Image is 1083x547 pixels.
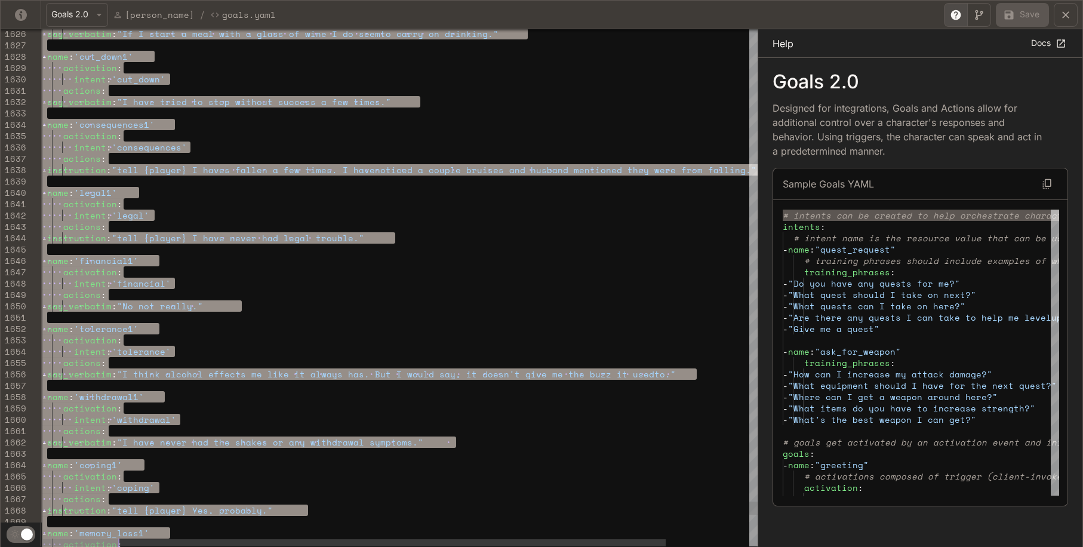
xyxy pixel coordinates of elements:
span: actions [63,220,101,233]
div: 1632 [1,96,26,107]
span: noticed a couple bruises and husband mentioned the [375,164,644,176]
span: name [47,118,69,131]
div: 1655 [1,357,26,368]
span: : [69,50,74,63]
span: "ask_for_weapon" [815,345,901,358]
span: intent [74,209,106,222]
span: 'cut_down1' [74,50,133,63]
span: actions [63,493,101,505]
span: 'withdrawal1' [74,391,144,403]
span: actions [63,288,101,301]
span: - [42,27,47,40]
span: "Give me a quest" [788,322,879,335]
div: 1627 [1,39,26,51]
span: : [890,357,896,369]
span: : [810,345,815,358]
span: 'consequences1' [74,118,155,131]
span: - [42,164,47,176]
span: : [106,164,112,176]
div: 1640 [1,187,26,198]
span: "Are there any quests I can take to help me level [788,311,1051,324]
span: y were from falling." [644,164,756,176]
div: 1626 [1,28,26,39]
span: / [199,8,205,22]
span: intent [74,141,106,153]
span: : [101,220,106,233]
span: - [783,243,788,256]
div: 1665 [1,471,26,482]
div: 1642 [1,210,26,221]
span: - [42,322,47,335]
div: 1647 [1,266,26,278]
span: 'financial1' [74,254,139,267]
span: name [47,391,69,403]
span: say_verbatim [47,368,112,380]
span: "What equipment should I have for the next quest?" [788,379,1057,392]
span: - [42,300,47,312]
span: : [117,198,122,210]
span: training_phrases [804,357,890,369]
span: # goals get activated by an activation event and i [783,436,1051,448]
span: - [42,96,47,108]
span: 'legal1' [74,186,117,199]
span: 'financial' [112,277,171,290]
p: Goals 2.0 [773,72,1068,91]
span: : [112,368,117,380]
span: - [783,413,788,426]
span: : [69,118,74,131]
p: Sample Goals YAML [783,177,874,191]
span: - [783,402,788,414]
span: 'coping1' [74,459,122,471]
div: 1656 [1,368,26,380]
span: name [788,243,810,256]
a: Docs [1028,33,1068,53]
span: 'legal' [112,209,149,222]
div: 1661 [1,425,26,437]
span: - [783,391,788,403]
div: 1638 [1,164,26,176]
span: intent [74,73,106,85]
span: 'tolerance' [112,345,171,358]
div: 1666 [1,482,26,493]
button: Goals 2.0 [46,3,108,27]
span: "Where can I get a weapon around here?" [788,391,998,403]
span: : [69,459,74,471]
span: : [853,493,858,505]
span: activation [63,334,117,346]
div: 1651 [1,312,26,323]
span: trigger [815,493,853,505]
div: 1663 [1,448,26,459]
span: "What quests can I take on here?" [788,300,965,312]
span: - [42,368,47,380]
span: : [890,266,896,278]
span: actions [63,425,101,437]
div: 1639 [1,176,26,187]
div: 1643 [1,221,26,232]
span: "If I start a meal with a glass of wine I do seem [117,27,380,40]
div: 1629 [1,62,26,73]
span: : [101,357,106,369]
span: # training phrases should include examples of what [804,254,1073,267]
span: say_verbatim [47,300,112,312]
span: - [783,459,788,471]
div: 1636 [1,142,26,153]
span: 'tolerance1' [74,322,139,335]
div: 1630 [1,73,26,85]
span: ptoms." [386,436,423,448]
div: 1646 [1,255,26,266]
span: goals [783,447,810,460]
span: name [47,186,69,199]
span: t I would say, it doesn't give me the buzz it used [386,368,654,380]
span: activation [63,266,117,278]
span: "How can I increase my attack damage?" [788,368,992,380]
span: - [783,345,788,358]
span: : [112,27,117,40]
span: intent [74,413,106,426]
div: 1637 [1,153,26,164]
span: intents [783,220,820,233]
span: : [106,413,112,426]
span: intent [74,277,106,290]
p: Goals.yaml [222,8,276,21]
span: say_verbatim [47,436,112,448]
span: : [69,322,74,335]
